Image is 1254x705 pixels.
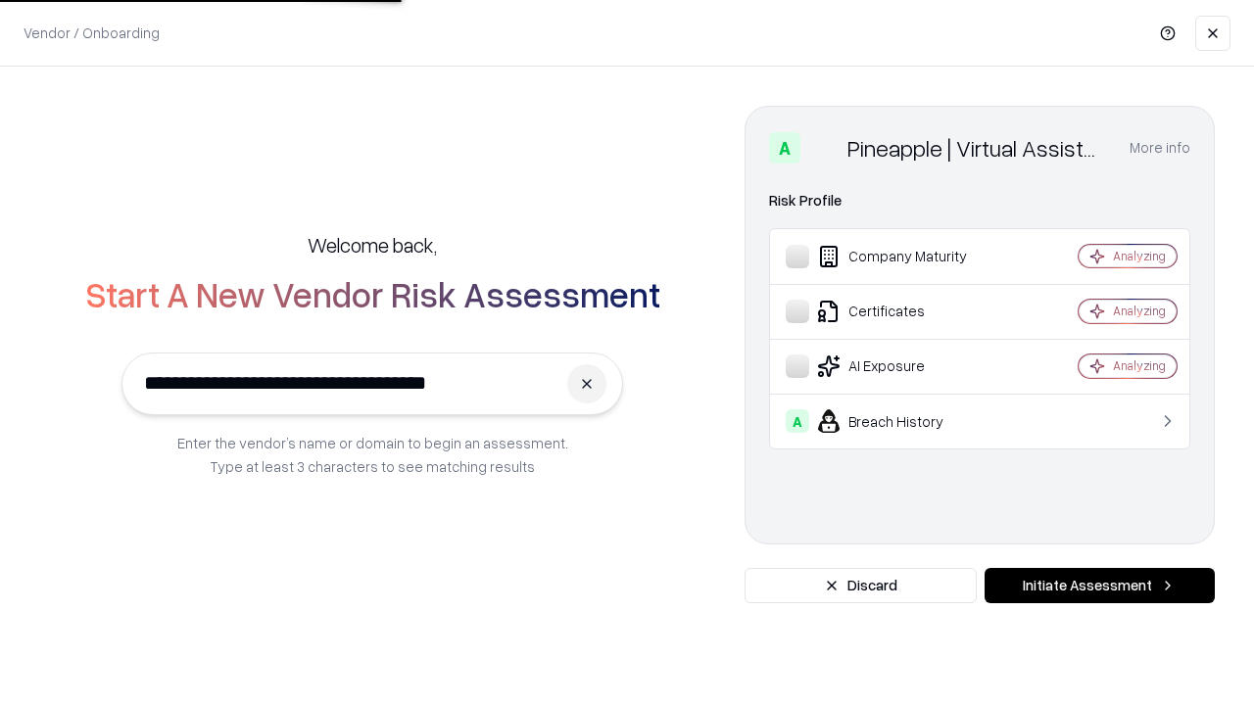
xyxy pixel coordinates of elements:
[985,568,1215,603] button: Initiate Assessment
[769,189,1190,212] div: Risk Profile
[786,409,809,433] div: A
[786,409,1020,433] div: Breach History
[808,132,840,164] img: Pineapple | Virtual Assistant Agency
[24,23,160,43] p: Vendor / Onboarding
[85,274,660,313] h2: Start A New Vendor Risk Assessment
[308,231,437,258] h5: Welcome back,
[786,300,1020,323] div: Certificates
[786,245,1020,268] div: Company Maturity
[769,132,800,164] div: A
[1130,130,1190,165] button: More info
[847,132,1106,164] div: Pineapple | Virtual Assistant Agency
[1113,303,1166,319] div: Analyzing
[786,354,1020,378] div: AI Exposure
[745,568,977,603] button: Discard
[1113,357,1166,374] div: Analyzing
[1113,248,1166,264] div: Analyzing
[177,431,568,478] p: Enter the vendor’s name or domain to begin an assessment. Type at least 3 characters to see match...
